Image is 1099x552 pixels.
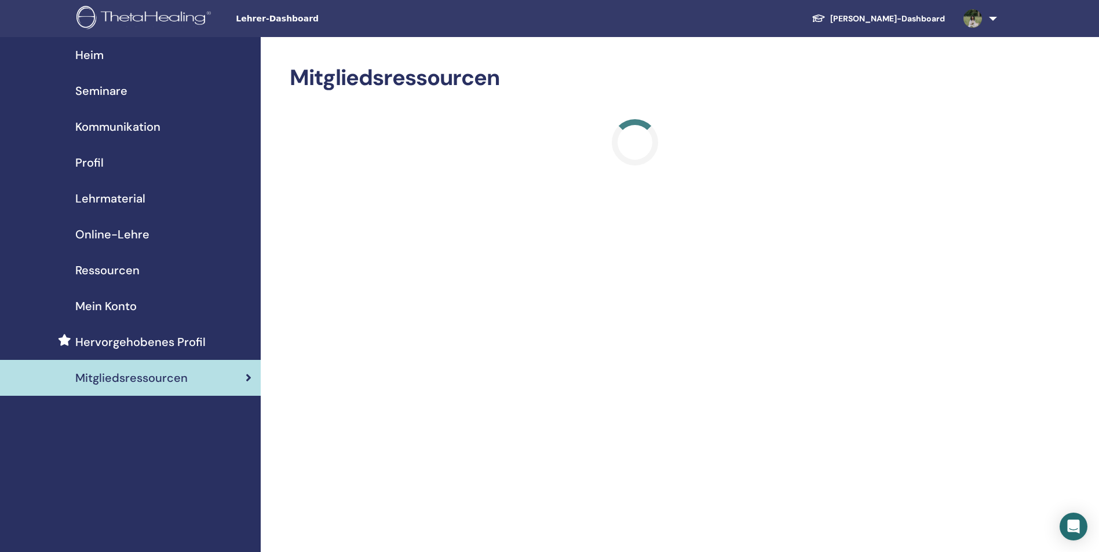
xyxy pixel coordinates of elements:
[75,190,145,207] span: Lehrmaterial
[75,82,127,100] span: Seminare
[75,333,206,351] span: Hervorgehobenes Profil
[75,369,188,387] span: Mitgliedsressourcen
[75,46,104,64] span: Heim
[290,65,981,91] h2: Mitgliedsressourcen
[75,118,160,135] span: Kommunikation
[1060,513,1087,540] div: Open Intercom Messenger
[75,226,149,243] span: Online-Lehre
[236,13,410,25] span: Lehrer-Dashboard
[75,297,137,315] span: Mein Konto
[963,9,982,28] img: default.jpg
[812,13,826,23] img: graduation-cap-white.svg
[75,154,104,171] span: Profil
[76,6,215,32] img: logo.png
[802,8,954,30] a: [PERSON_NAME]-Dashboard
[75,262,140,279] span: Ressourcen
